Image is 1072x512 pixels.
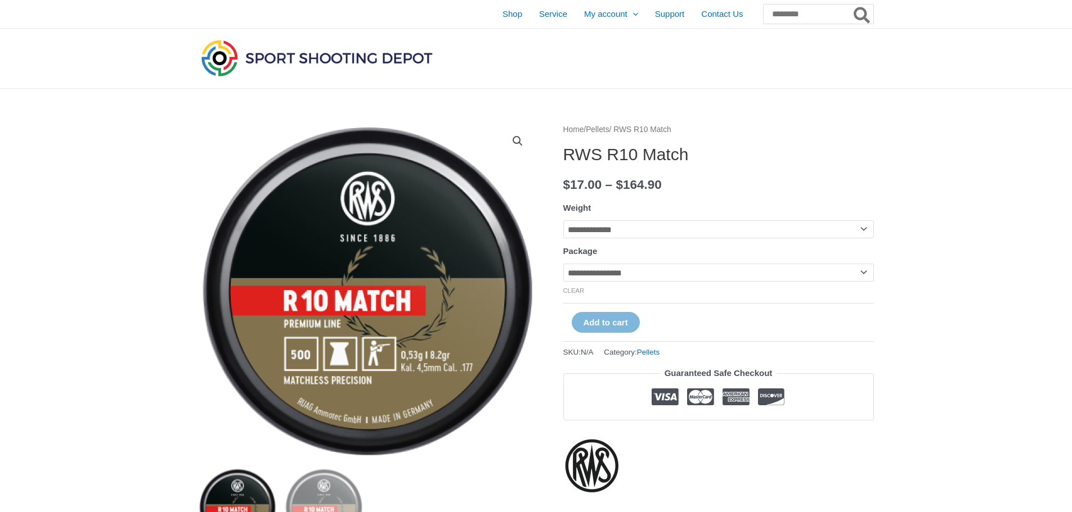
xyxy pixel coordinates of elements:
[563,246,598,256] label: Package
[563,178,571,192] span: $
[563,287,585,294] a: Clear options
[199,37,435,79] img: Sport Shooting Depot
[572,312,640,333] button: Add to cart
[604,345,660,359] span: Category:
[563,437,620,493] a: RWS
[581,348,594,356] span: N/A
[199,123,536,460] img: RWS R10 Match
[660,365,777,381] legend: Guaranteed Safe Checkout
[563,144,874,165] h1: RWS R10 Match
[851,4,873,24] button: Search
[563,125,584,134] a: Home
[563,203,591,212] label: Weight
[563,178,602,192] bdi: 17.00
[508,131,528,151] a: View full-screen image gallery
[605,178,613,192] span: –
[586,125,609,134] a: Pellets
[616,178,623,192] span: $
[563,345,594,359] span: SKU:
[637,348,660,356] a: Pellets
[563,123,874,137] nav: Breadcrumb
[616,178,661,192] bdi: 164.90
